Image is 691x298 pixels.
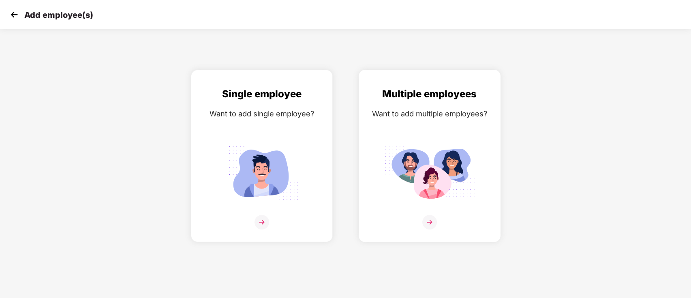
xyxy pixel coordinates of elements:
div: Multiple employees [367,86,492,102]
div: Want to add single employee? [199,108,324,120]
img: svg+xml;base64,PHN2ZyB4bWxucz0iaHR0cDovL3d3dy53My5vcmcvMjAwMC9zdmciIGlkPSJNdWx0aXBsZV9lbXBsb3llZS... [384,141,475,205]
img: svg+xml;base64,PHN2ZyB4bWxucz0iaHR0cDovL3d3dy53My5vcmcvMjAwMC9zdmciIHdpZHRoPSIzMCIgaGVpZ2h0PSIzMC... [8,9,20,21]
img: svg+xml;base64,PHN2ZyB4bWxucz0iaHR0cDovL3d3dy53My5vcmcvMjAwMC9zdmciIGlkPSJTaW5nbGVfZW1wbG95ZWUiIH... [216,141,307,205]
div: Want to add multiple employees? [367,108,492,120]
p: Add employee(s) [24,10,93,20]
img: svg+xml;base64,PHN2ZyB4bWxucz0iaHR0cDovL3d3dy53My5vcmcvMjAwMC9zdmciIHdpZHRoPSIzNiIgaGVpZ2h0PSIzNi... [255,215,269,229]
img: svg+xml;base64,PHN2ZyB4bWxucz0iaHR0cDovL3d3dy53My5vcmcvMjAwMC9zdmciIHdpZHRoPSIzNiIgaGVpZ2h0PSIzNi... [422,215,437,229]
div: Single employee [199,86,324,102]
